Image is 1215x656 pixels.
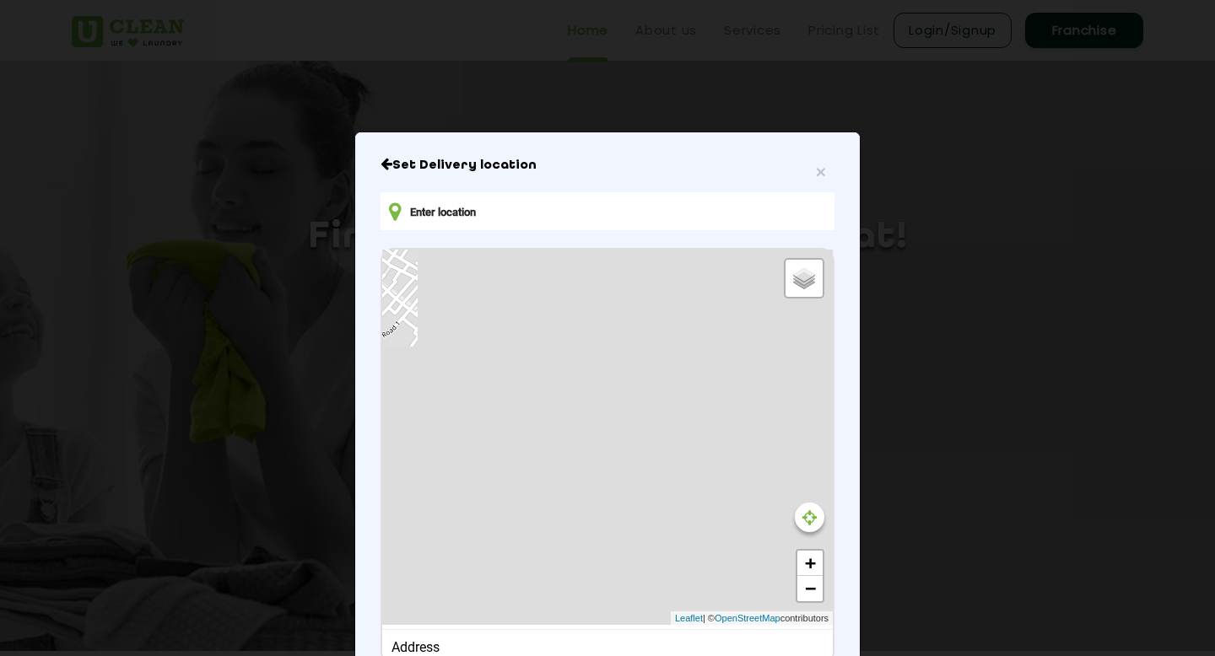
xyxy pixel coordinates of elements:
div: Address [391,639,824,655]
a: OpenStreetMap [715,611,780,626]
a: Leaflet [675,611,703,626]
a: Zoom out [797,576,823,601]
input: Enter location [381,192,834,230]
a: Zoom in [797,551,823,576]
a: Layers [786,260,823,297]
h6: Close [381,157,834,174]
button: Close [816,163,826,180]
span: × [816,162,826,181]
div: | © contributors [671,611,833,626]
